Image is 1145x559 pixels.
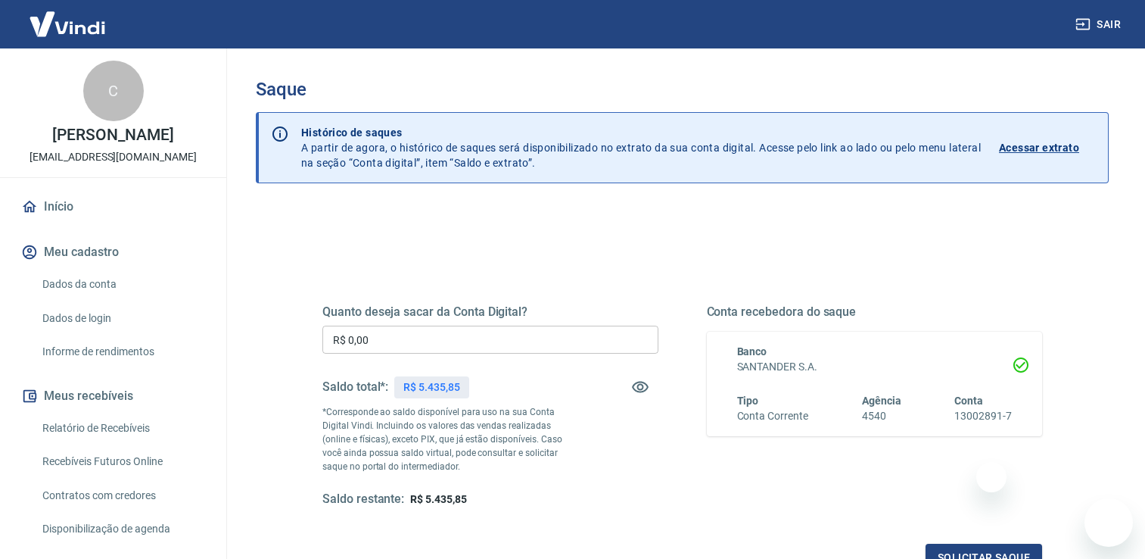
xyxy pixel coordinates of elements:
[322,492,404,507] h5: Saldo restante:
[403,379,459,395] p: R$ 5.435,85
[954,408,1012,424] h6: 13002891-7
[18,236,208,269] button: Meu cadastro
[36,514,208,545] a: Disponibilização de agenda
[256,79,1109,100] h3: Saque
[322,379,388,395] h5: Saldo total*:
[737,345,767,358] span: Banco
[36,480,208,511] a: Contratos com credores
[999,140,1079,155] p: Acessar extrato
[862,395,901,407] span: Agência
[737,395,759,407] span: Tipo
[737,359,1013,375] h6: SANTANDER S.A.
[1084,498,1133,547] iframe: Botão para abrir a janela de mensagens
[322,304,658,320] h5: Quanto deseja sacar da Conta Digital?
[36,413,208,444] a: Relatório de Recebíveis
[83,61,144,121] div: C
[36,303,208,334] a: Dados de login
[999,125,1096,170] a: Acessar extrato
[1072,11,1127,39] button: Sair
[301,125,981,140] p: Histórico de saques
[410,493,466,505] span: R$ 5.435,85
[30,149,197,165] p: [EMAIL_ADDRESS][DOMAIN_NAME]
[18,190,208,223] a: Início
[862,408,901,424] h6: 4540
[52,127,173,143] p: [PERSON_NAME]
[36,269,208,300] a: Dados da conta
[322,405,574,473] p: *Corresponde ao saldo disponível para uso na sua Conta Digital Vindi. Incluindo os valores das ve...
[976,462,1007,492] iframe: Fechar mensagem
[18,379,208,413] button: Meus recebíveis
[36,446,208,477] a: Recebíveis Futuros Online
[954,395,983,407] span: Conta
[707,304,1043,320] h5: Conta recebedora do saque
[301,125,981,170] p: A partir de agora, o histórico de saques será disponibilizado no extrato da sua conta digital. Ac...
[36,336,208,367] a: Informe de rendimentos
[737,408,808,424] h6: Conta Corrente
[18,1,117,47] img: Vindi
